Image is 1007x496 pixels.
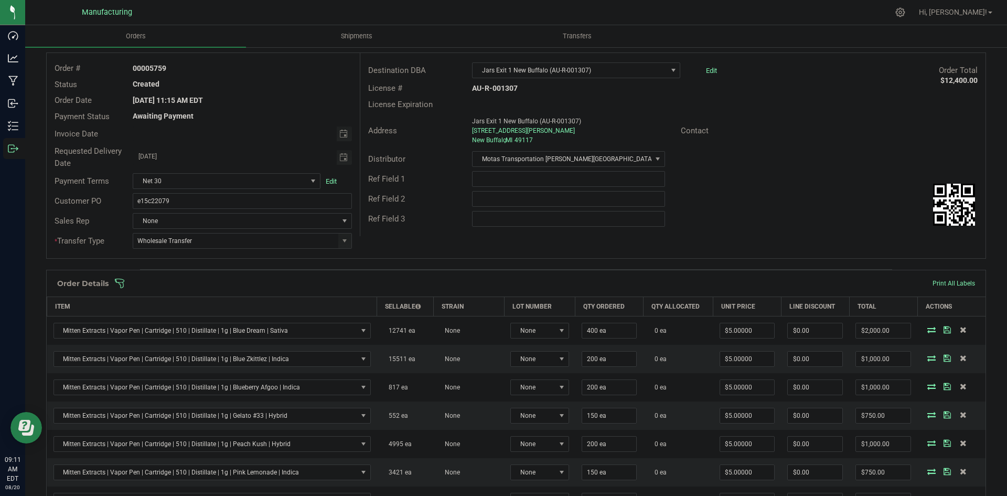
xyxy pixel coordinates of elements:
input: 0 [856,352,910,366]
th: Lot Number [504,297,575,316]
input: 0 [582,465,637,480]
span: Order Total [939,66,978,75]
span: 0 ea [649,412,667,419]
strong: Awaiting Payment [133,112,194,120]
strong: AU-R-001307 [472,84,518,92]
span: Mitten Extracts | Vapor Pen | Cartridge | 510 | Distillate | 1g | Gelato #33 | Hybrid [54,408,357,423]
span: Ref Field 2 [368,194,405,204]
inline-svg: Inventory [8,121,18,131]
input: 0 [856,408,910,423]
strong: Created [133,80,159,88]
span: NO DATA FOUND [53,351,371,367]
span: New Buffalo [472,136,507,144]
span: Mitten Extracts | Vapor Pen | Cartridge | 510 | Distillate | 1g | Blue Dream | Sativa [54,323,357,338]
span: Mitten Extracts | Vapor Pen | Cartridge | 510 | Distillate | 1g | Blue Zkittlez | Indica [54,352,357,366]
span: , [505,136,506,144]
input: 0 [582,437,637,451]
span: None [440,469,460,476]
inline-svg: Dashboard [8,30,18,41]
input: 0 [720,323,775,338]
strong: [DATE] 11:15 AM EDT [133,96,203,104]
input: 0 [788,408,842,423]
span: None [440,412,460,419]
span: 12741 ea [383,327,415,334]
span: None [511,380,555,395]
input: 0 [856,437,910,451]
span: 0 ea [649,384,667,391]
th: Item [47,297,377,316]
input: 0 [582,352,637,366]
span: 0 ea [649,327,667,334]
span: Requested Delivery Date [55,146,122,168]
span: 49117 [515,136,533,144]
span: 0 ea [649,469,667,476]
th: Actions [917,297,985,316]
a: Edit [326,177,337,185]
span: Save Order Detail [939,326,955,333]
qrcode: 00005759 [933,184,975,226]
th: Strain [433,297,504,316]
span: Save Order Detail [939,440,955,446]
span: Hi, [PERSON_NAME]! [919,8,987,16]
span: Save Order Detail [939,355,955,361]
span: Address [368,126,397,135]
span: Shipments [327,31,387,41]
span: NO DATA FOUND [53,379,371,395]
span: Delete Order Detail [955,355,971,361]
span: Transfer Type [55,236,104,246]
span: Ref Field 1 [368,174,405,184]
strong: $12,400.00 [940,76,978,85]
a: Edit [706,67,717,75]
input: 0 [720,465,775,480]
a: Transfers [467,25,688,47]
span: Payment Terms [55,176,109,186]
th: Total [849,297,917,316]
input: 0 [720,408,775,423]
span: Manufacturing [82,8,132,17]
span: Destination DBA [368,66,426,75]
inline-svg: Analytics [8,53,18,64]
input: 0 [788,352,842,366]
input: 0 [720,380,775,395]
span: NO DATA FOUND [53,408,371,424]
span: Order # [55,64,80,73]
span: 0 ea [649,440,667,448]
inline-svg: Manufacturing [8,76,18,86]
iframe: Resource center [10,412,42,444]
span: None [440,327,460,334]
span: Delete Order Detail [955,411,971,418]
span: Contact [681,126,709,135]
span: Mitten Extracts | Vapor Pen | Cartridge | 510 | Distillate | 1g | Blueberry Afgoo | Indica [54,380,357,395]
strong: 00005759 [133,64,166,72]
span: Transfers [549,31,606,41]
th: Qty Ordered [575,297,644,316]
span: Mitten Extracts | Vapor Pen | Cartridge | 510 | Distillate | 1g | Peach Kush | Hybrid [54,437,357,451]
span: None [440,355,460,363]
span: Payment Status [55,112,110,121]
span: Order Date [55,96,92,105]
h1: Order Details [57,279,109,288]
span: Delete Order Detail [955,326,971,333]
span: License Expiration [368,100,433,109]
a: Shipments [246,25,467,47]
a: Orders [25,25,246,47]
span: NO DATA FOUND [53,436,371,452]
span: Delete Order Detail [955,468,971,474]
input: 0 [582,323,637,338]
span: [STREET_ADDRESS][PERSON_NAME] [472,127,575,134]
span: None [133,214,338,228]
span: 817 ea [383,384,408,391]
span: Sales Rep [55,216,89,226]
th: Unit Price [713,297,781,316]
span: 3421 ea [383,469,412,476]
span: MI [506,136,512,144]
span: None [440,384,460,391]
span: None [511,437,555,451]
span: Motas Transportation [PERSON_NAME][GEOGRAPHIC_DATA] (AU-ST-000137) [473,152,651,166]
span: Orders [112,31,160,41]
span: Status [55,80,77,89]
div: Manage settings [894,7,907,17]
span: None [511,408,555,423]
input: 0 [582,408,637,423]
input: 0 [720,352,775,366]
